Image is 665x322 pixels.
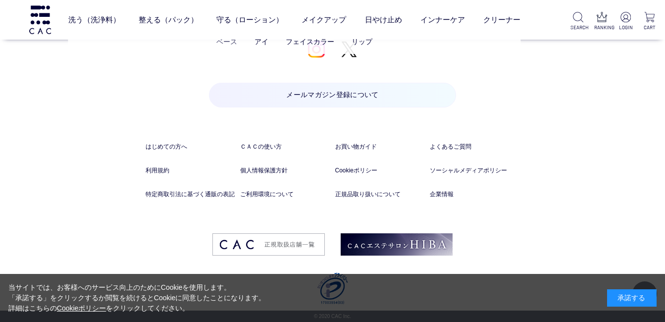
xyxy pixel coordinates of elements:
img: logo [28,5,52,34]
a: 特定商取引法に基づく通販の表記 [146,190,235,199]
a: はじめての方へ [146,142,235,151]
a: リップ [352,38,372,46]
a: アイ [255,38,268,46]
a: メイクアップ [302,6,346,33]
a: 日やけ止め [365,6,402,33]
img: footer_image03.png [212,233,325,256]
a: ご利用環境について [240,190,330,199]
a: Cookieポリシー [57,304,106,312]
a: LOGIN [618,12,633,31]
a: 正規品取り扱いについて [335,190,425,199]
a: インナーケア [420,6,465,33]
p: LOGIN [618,24,633,31]
a: お買い物ガイド [335,142,425,151]
a: CART [642,12,657,31]
a: ソーシャルメディアポリシー [430,166,519,175]
div: 承諾する [607,289,657,307]
a: 守る（ローション） [216,6,283,33]
p: SEARCH [570,24,586,31]
a: よくあるご質問 [430,142,519,151]
div: 当サイトでは、お客様へのサービス向上のためにCookieを使用します。 「承諾する」をクリックするか閲覧を続けるとCookieに同意したことになります。 詳細はこちらの をクリックしてください。 [8,282,266,314]
a: ベース [216,38,237,46]
a: 企業情報 [430,190,519,199]
p: RANKING [594,24,610,31]
a: ＣＡＣの使い方 [240,142,330,151]
a: 利用規約 [146,166,235,175]
a: 洗う（洗浄料） [68,6,120,33]
a: SEARCH [570,12,586,31]
a: 整える（パック） [139,6,198,33]
a: フェイスカラー [286,38,334,46]
p: CART [642,24,657,31]
img: footer_image02.png [341,233,453,256]
a: RANKING [594,12,610,31]
a: Cookieポリシー [335,166,425,175]
a: クリーナー [483,6,520,33]
a: メールマガジン登録について [209,83,456,107]
a: 個人情報保護方針 [240,166,330,175]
